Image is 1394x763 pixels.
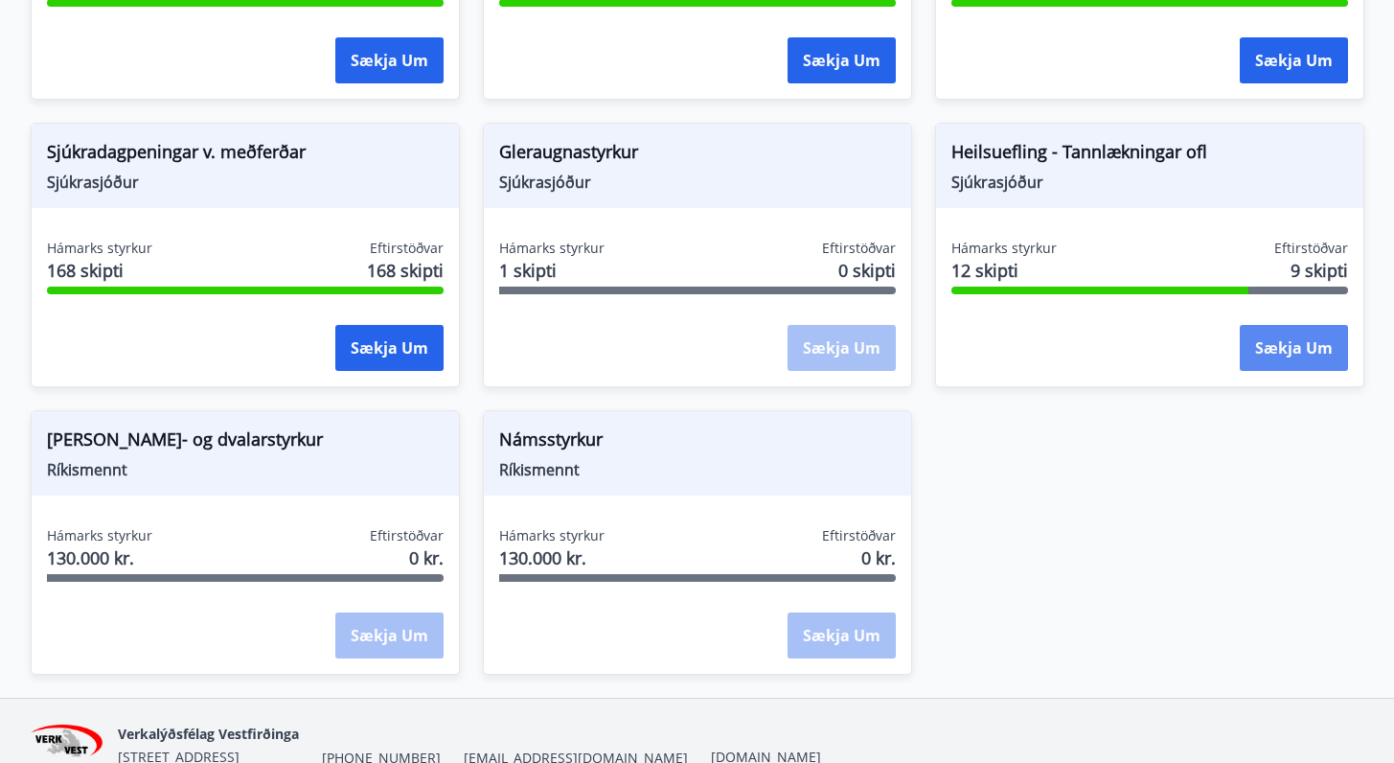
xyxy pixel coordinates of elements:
span: Gleraugnastyrkur [499,139,896,172]
span: Hámarks styrkur [499,526,605,545]
span: 9 skipti [1291,258,1348,283]
span: Eftirstöðvar [370,526,444,545]
span: Sjúkrasjóður [499,172,896,193]
span: 168 skipti [47,258,152,283]
button: Sækja um [1240,325,1348,371]
span: Verkalýðsfélag Vestfirðinga [118,725,299,743]
span: Hámarks styrkur [951,239,1057,258]
span: Eftirstöðvar [822,526,896,545]
span: 1 skipti [499,258,605,283]
span: 0 skipti [838,258,896,283]
span: Hámarks styrkur [47,526,152,545]
span: 168 skipti [367,258,444,283]
span: 12 skipti [951,258,1057,283]
span: Ríkismennt [499,459,896,480]
span: Námsstyrkur [499,427,896,459]
span: Hámarks styrkur [47,239,152,258]
span: Eftirstöðvar [370,239,444,258]
span: Eftirstöðvar [822,239,896,258]
span: Hámarks styrkur [499,239,605,258]
span: Sjúkradagpeningar v. meðferðar [47,139,444,172]
span: 0 kr. [409,545,444,570]
button: Sækja um [335,325,444,371]
button: Sækja um [788,37,896,83]
span: [PERSON_NAME]- og dvalarstyrkur [47,427,444,459]
span: Heilsuefling - Tannlækningar ofl [951,139,1348,172]
button: Sækja um [1240,37,1348,83]
span: 130.000 kr. [47,545,152,570]
span: Sjúkrasjóður [47,172,444,193]
span: Ríkismennt [47,459,444,480]
span: Sjúkrasjóður [951,172,1348,193]
button: Sækja um [335,37,444,83]
span: 0 kr. [861,545,896,570]
span: Eftirstöðvar [1274,239,1348,258]
span: 130.000 kr. [499,545,605,570]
